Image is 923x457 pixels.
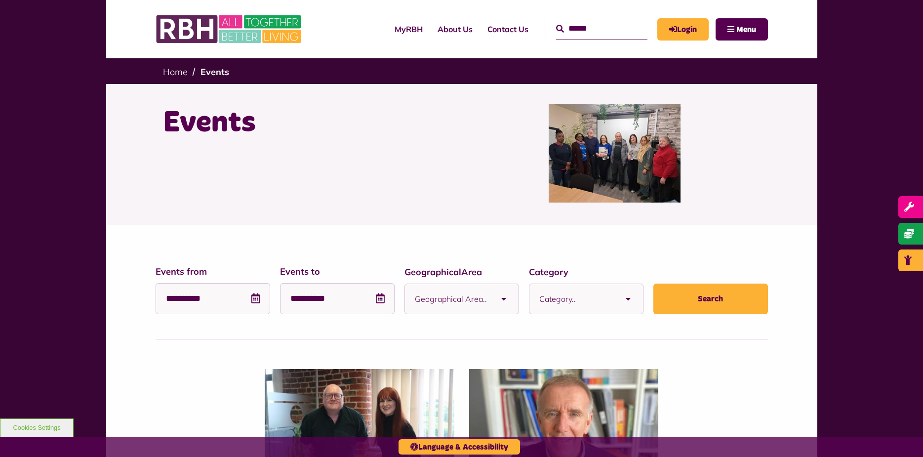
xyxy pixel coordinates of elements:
button: Language & Accessibility [399,439,520,455]
span: Menu [736,26,756,34]
a: MyRBH [387,16,430,42]
a: Home [163,66,188,78]
h1: Events [163,104,454,142]
label: Events to [280,265,395,278]
button: Navigation [716,18,768,41]
label: Events from [156,265,270,278]
label: GeographicalArea [404,265,519,279]
a: MyRBH [657,18,709,41]
label: Category [529,265,643,279]
img: Group photo of customers and colleagues at Spotland Community Centre [549,104,681,203]
span: Category.. [539,284,613,314]
button: Search [653,284,768,314]
a: Events [201,66,229,78]
img: RBH [156,10,304,48]
a: Contact Us [480,16,536,42]
span: Geographical Area.. [415,284,489,314]
a: About Us [430,16,480,42]
iframe: Netcall Web Assistant for live chat [879,413,923,457]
